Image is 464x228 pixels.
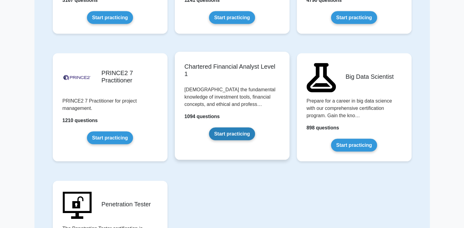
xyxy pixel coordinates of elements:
a: Start practicing [331,139,377,152]
a: Start practicing [331,11,377,24]
a: Start practicing [87,132,133,144]
a: Start practicing [209,11,255,24]
a: Start practicing [87,11,133,24]
a: Start practicing [209,128,255,140]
